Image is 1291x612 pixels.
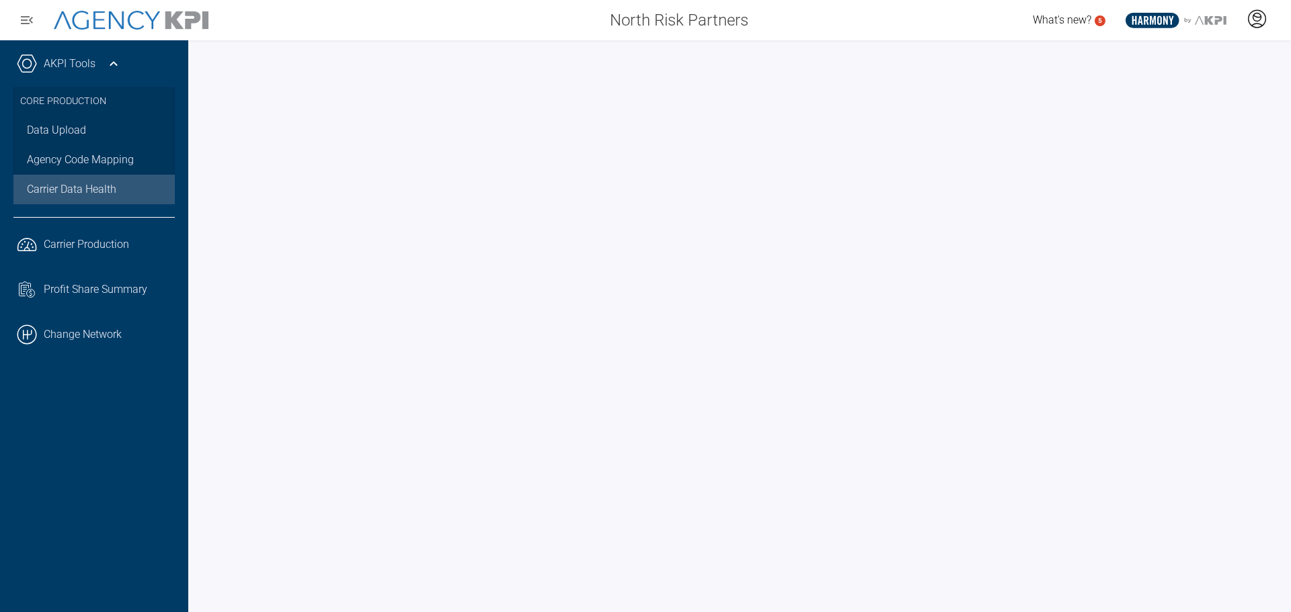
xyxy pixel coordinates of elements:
[44,236,129,253] span: Carrier Production
[1095,15,1105,26] a: 5
[54,11,208,30] img: AgencyKPI
[27,181,116,198] span: Carrier Data Health
[20,87,168,116] h3: Core Production
[13,145,175,175] a: Agency Code Mapping
[44,56,95,72] a: AKPI Tools
[1033,13,1091,26] span: What's new?
[13,175,175,204] a: Carrier Data Health
[610,8,748,32] span: North Risk Partners
[44,281,147,298] span: Profit Share Summary
[13,116,175,145] a: Data Upload
[1098,17,1102,24] text: 5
